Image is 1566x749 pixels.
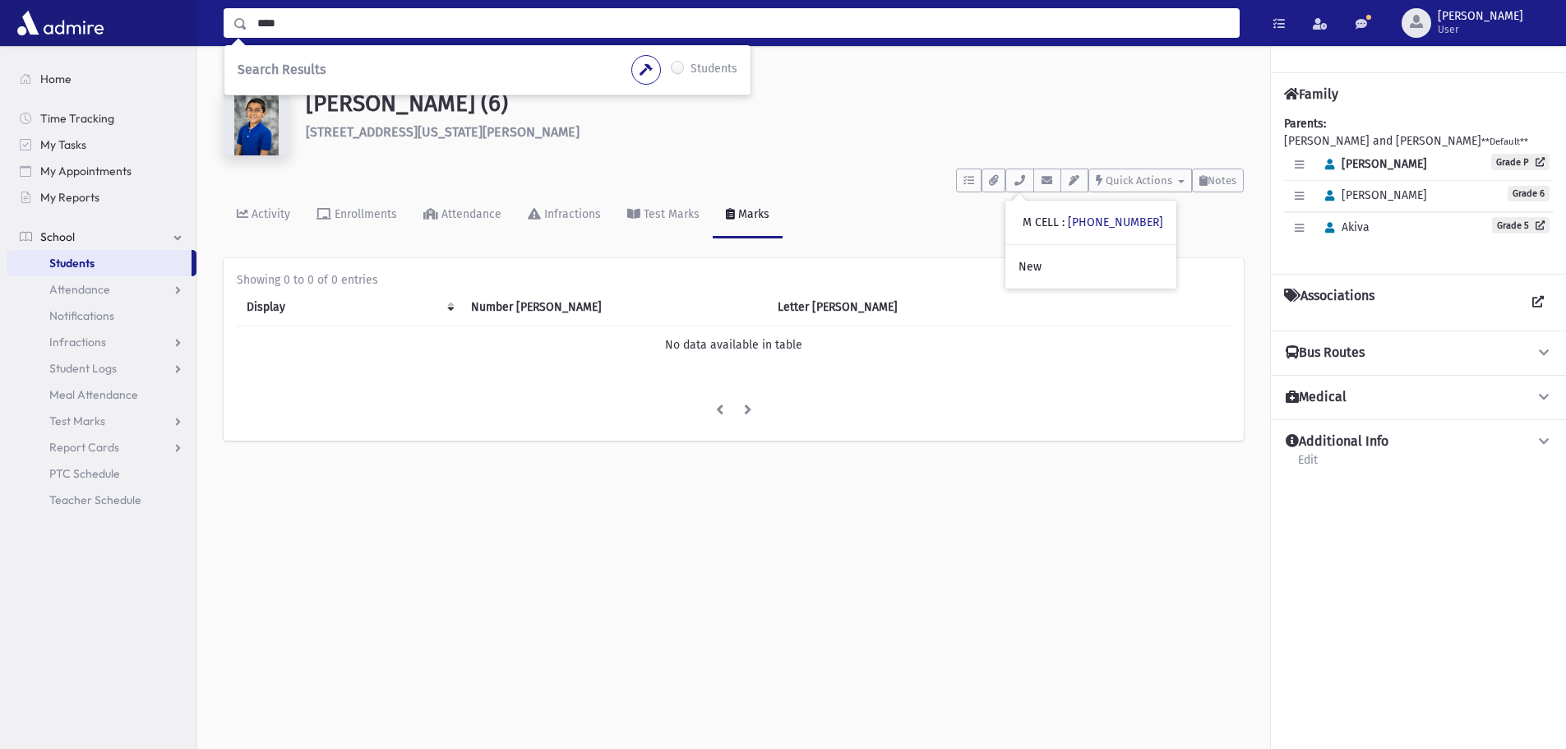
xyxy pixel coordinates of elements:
span: [PERSON_NAME] [1318,157,1427,171]
span: Grade 6 [1508,186,1550,201]
a: Attendance [7,276,196,303]
a: Notifications [7,303,196,329]
h6: [STREET_ADDRESS][US_STATE][PERSON_NAME] [306,124,1244,140]
a: [PHONE_NUMBER] [1068,215,1163,229]
span: Notifications [49,308,114,323]
div: [PERSON_NAME] and [PERSON_NAME] [1284,115,1553,261]
a: Infractions [515,192,614,238]
span: [PERSON_NAME] [1318,188,1427,202]
span: Attendance [49,282,110,297]
span: School [40,229,75,244]
span: Test Marks [49,414,105,428]
a: School [7,224,196,250]
a: Grade P [1491,154,1550,170]
h4: Bus Routes [1286,344,1365,362]
th: Number Mark [461,289,768,326]
span: My Tasks [40,137,86,152]
button: Additional Info [1284,433,1553,451]
td: No data available in table [237,326,1231,364]
div: Activity [248,207,290,221]
div: Infractions [541,207,601,221]
div: Enrollments [331,207,397,221]
span: Home [40,72,72,86]
a: Students [7,250,192,276]
a: Time Tracking [7,105,196,132]
a: New [1005,252,1176,282]
button: Quick Actions [1088,169,1192,192]
span: : [1062,215,1065,229]
a: Attendance [410,192,515,238]
a: View all Associations [1523,288,1553,317]
div: Attendance [438,207,501,221]
img: AdmirePro [13,7,108,39]
span: Infractions [49,335,106,349]
span: My Appointments [40,164,132,178]
nav: breadcrumb [224,66,283,90]
span: Students [49,256,95,270]
span: My Reports [40,190,99,205]
a: Marks [713,192,783,238]
button: Notes [1192,169,1244,192]
div: Showing 0 to 0 of 0 entries [237,271,1231,289]
a: Students [224,67,283,81]
a: Test Marks [614,192,713,238]
label: Students [691,60,737,80]
th: Letter Mark [768,289,1033,326]
span: Quick Actions [1106,174,1172,187]
div: Test Marks [640,207,700,221]
a: My Appointments [7,158,196,184]
h4: Medical [1286,389,1347,406]
a: PTC Schedule [7,460,196,487]
a: Enrollments [303,192,410,238]
span: Notes [1208,174,1236,187]
h4: Associations [1284,288,1374,317]
b: Parents: [1284,117,1326,131]
a: Grade 5 [1492,217,1550,233]
div: Marks [735,207,769,221]
h4: Additional Info [1286,433,1388,451]
span: Search Results [238,62,326,77]
a: Test Marks [7,408,196,434]
span: Teacher Schedule [49,492,141,507]
h4: Family [1284,86,1338,102]
a: My Tasks [7,132,196,158]
span: Time Tracking [40,111,114,126]
a: Edit [1297,451,1319,480]
th: Display [237,289,461,326]
a: Report Cards [7,434,196,460]
span: User [1438,23,1523,36]
div: M CELL [1023,214,1163,231]
span: Student Logs [49,361,117,376]
span: [PERSON_NAME] [1438,10,1523,23]
input: Search [247,8,1239,38]
span: Report Cards [49,440,119,455]
a: Infractions [7,329,196,355]
span: Akiva [1318,220,1370,234]
a: Home [7,66,196,92]
a: Teacher Schedule [7,487,196,513]
a: Meal Attendance [7,381,196,408]
button: Bus Routes [1284,344,1553,362]
a: Activity [224,192,303,238]
span: PTC Schedule [49,466,120,481]
a: Student Logs [7,355,196,381]
h1: [PERSON_NAME] (6) [306,90,1244,118]
button: Medical [1284,389,1553,406]
a: My Reports [7,184,196,210]
span: Meal Attendance [49,387,138,402]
